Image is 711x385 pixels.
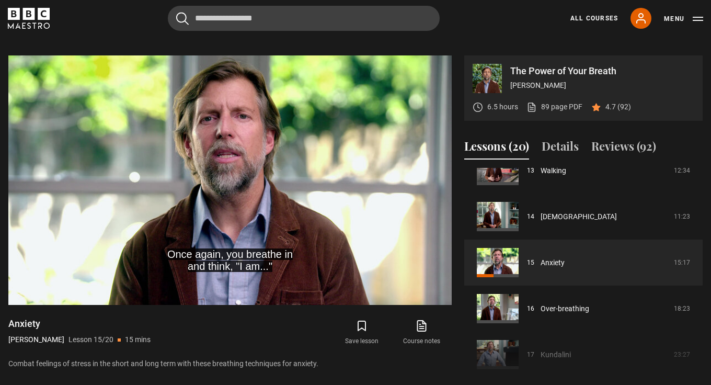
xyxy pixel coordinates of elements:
[464,138,529,160] button: Lessons (20)
[541,303,589,314] a: Over-breathing
[541,165,566,176] a: Walking
[8,318,151,330] h1: Anxiety
[664,14,703,24] button: Toggle navigation
[8,8,50,29] svg: BBC Maestro
[541,257,565,268] a: Anxiety
[168,6,440,31] input: Search
[526,101,582,112] a: 89 page PDF
[570,14,618,23] a: All Courses
[510,80,694,91] p: [PERSON_NAME]
[591,138,656,160] button: Reviews (92)
[125,334,151,345] p: 15 mins
[332,318,392,348] button: Save lesson
[8,334,64,345] p: [PERSON_NAME]
[8,55,452,305] video-js: Video Player
[510,66,694,76] p: The Power of Your Breath
[392,318,452,348] a: Course notes
[542,138,579,160] button: Details
[68,334,113,345] p: Lesson 15/20
[541,211,617,222] a: [DEMOGRAPHIC_DATA]
[605,101,631,112] p: 4.7 (92)
[8,358,452,369] p: Combat feelings of stress in the short and long term with these breathing techniques for anxiety.
[487,101,518,112] p: 6.5 hours
[176,12,189,25] button: Submit the search query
